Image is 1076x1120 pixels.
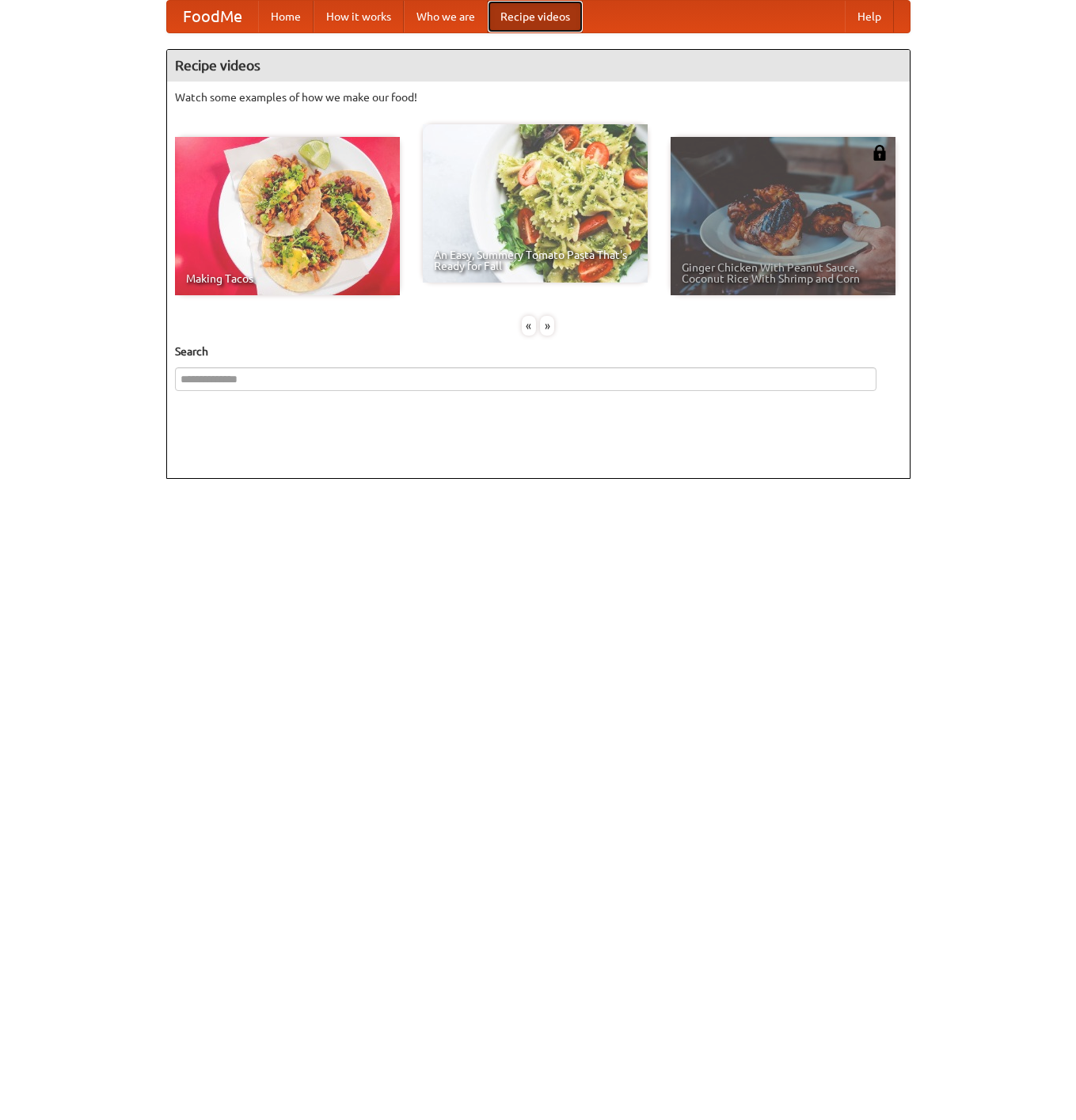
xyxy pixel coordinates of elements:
a: Home [258,1,314,32]
span: Making Tacos [186,273,389,284]
div: » [540,316,554,336]
h5: Search [175,344,902,359]
img: 483408.png [872,145,888,161]
h4: Recipe videos [167,50,910,82]
a: How it works [314,1,404,32]
p: Watch some examples of how we make our food! [175,89,902,105]
a: Help [845,1,894,32]
a: Who we are [404,1,488,32]
a: Making Tacos [175,137,400,295]
a: Recipe videos [488,1,583,32]
span: An Easy, Summery Tomato Pasta That's Ready for Fall [434,249,637,271]
a: FoodMe [167,1,258,32]
div: « [522,316,536,336]
a: An Easy, Summery Tomato Pasta That's Ready for Fall [423,124,648,283]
